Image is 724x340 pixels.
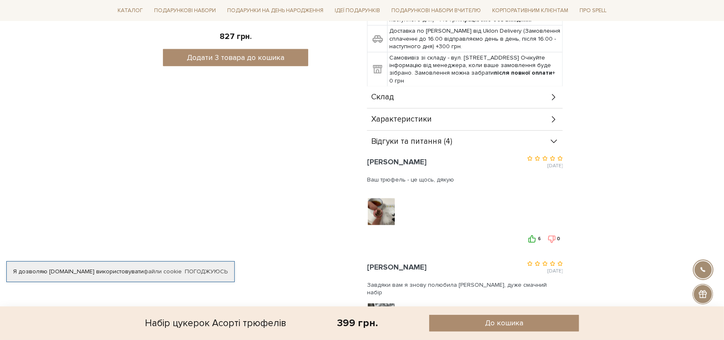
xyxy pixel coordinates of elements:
[331,4,383,17] a: Ідеї подарунків
[485,318,523,328] span: До кошика
[576,4,610,17] a: Про Spell
[220,32,252,42] span: 827 грн.
[224,4,327,17] a: Подарунки на День народження
[337,317,378,330] div: 399 грн.
[388,52,563,87] td: Самовивіз зі складу - вул. [STREET_ADDRESS] Очікуйте інформацію від менеджера, коли ваше замовлен...
[7,268,234,275] div: Я дозволяю [DOMAIN_NAME] використовувати
[367,262,427,272] span: [PERSON_NAME]
[526,235,543,243] button: 6
[367,157,427,166] span: [PERSON_NAME]
[557,236,561,241] span: 0
[185,268,228,275] a: Погоджуюсь
[388,3,484,18] a: Подарункові набори Вчителю
[151,4,219,17] a: Подарункові набори
[489,4,572,17] a: Корпоративним клієнтам
[545,235,563,243] button: 0
[367,277,563,298] div: Завдяки вам я знову полюбила [PERSON_NAME], дуже смачний набір
[144,268,182,275] a: файли cookie
[465,155,563,170] div: [DATE]
[163,49,309,66] button: Додати 3 товара до кошика
[357,188,405,236] img: Набір цукерок Асорті трюфелів
[371,138,452,145] span: Відгуки та питання (4)
[371,116,432,123] span: Характеристики
[388,26,563,52] td: Доставка по [PERSON_NAME] від Uklon Delivery (Замовлення сплаченні до 16:00 відправляємо день в д...
[371,93,394,101] span: Склад
[114,4,146,17] a: Каталог
[145,315,286,332] div: Набір цукерок Асорті трюфелів
[538,236,541,241] span: 6
[465,260,563,275] div: [DATE]
[367,172,563,193] div: Ваш трюфель - це щось, дякую
[429,315,579,332] button: До кошика
[494,69,552,76] b: після повної оплати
